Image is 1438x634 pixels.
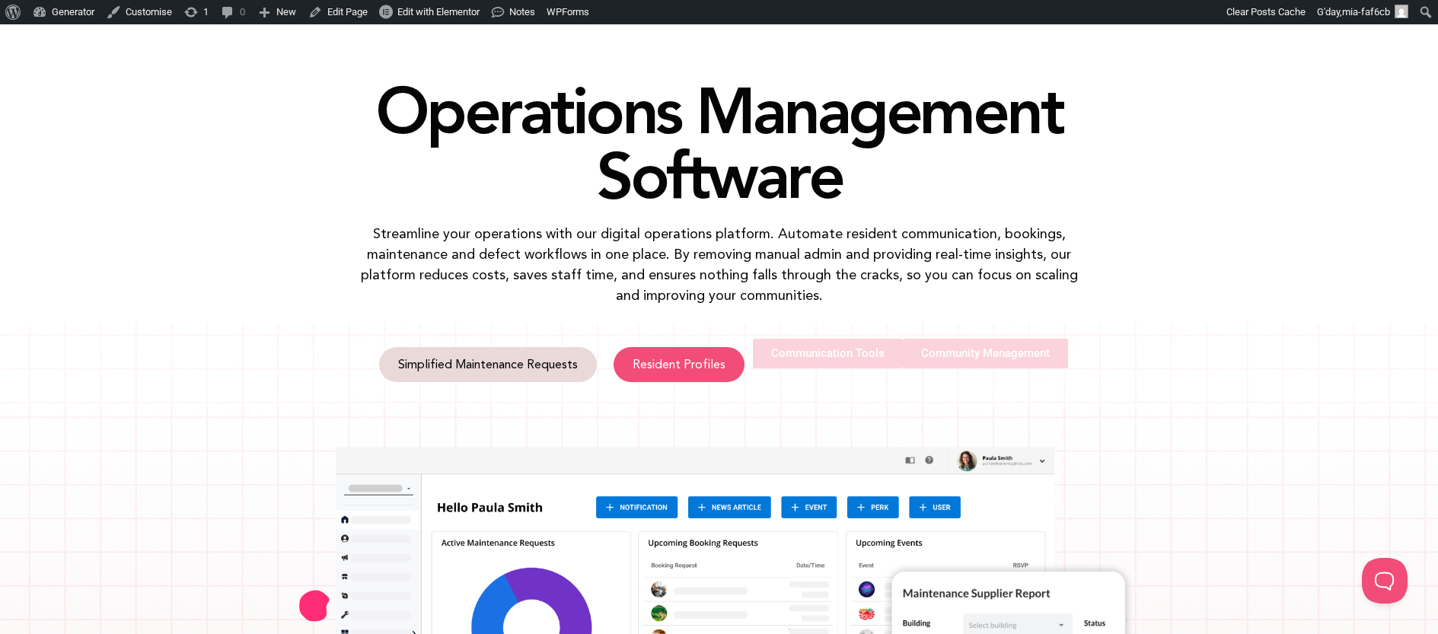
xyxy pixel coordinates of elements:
[350,223,1088,305] p: Streamline your operations with our digital operations platform. Automate resident communication,...
[614,347,745,382] a: Resident Profiles
[633,358,725,371] span: Resident Profiles
[921,348,1050,359] span: Community Management
[398,358,578,371] span: Simplified Maintenance Requests
[285,78,1153,208] h1: Operations Management Software
[1362,558,1408,604] iframe: Toggle Customer Support
[903,339,1068,368] a: Community Management
[1342,6,1390,18] span: mia-faf6cb
[379,347,597,382] a: Simplified Maintenance Requests
[397,6,480,18] span: Edit with Elementor
[771,348,885,359] span: Communication Tools
[753,339,903,368] a: Communication Tools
